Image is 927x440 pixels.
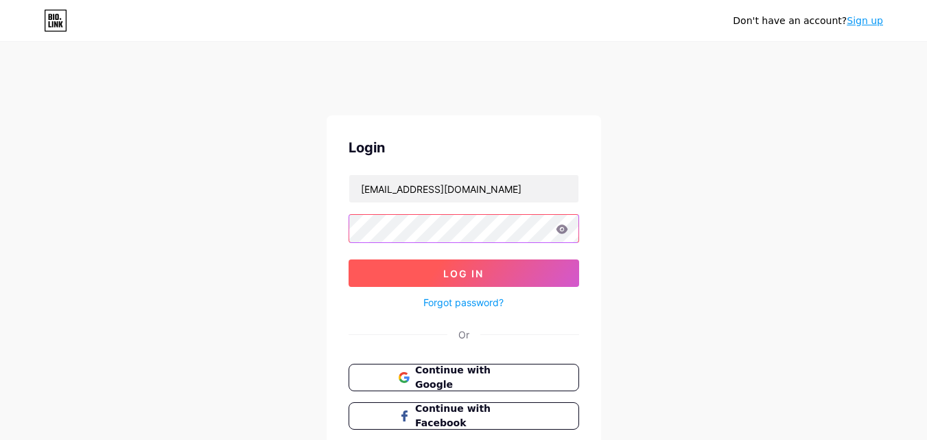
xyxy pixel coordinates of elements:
[349,175,578,202] input: Username
[415,363,528,392] span: Continue with Google
[415,402,528,430] span: Continue with Facebook
[847,15,883,26] a: Sign up
[733,14,883,28] div: Don't have an account?
[349,402,579,430] button: Continue with Facebook
[349,137,579,158] div: Login
[443,268,484,279] span: Log In
[349,259,579,287] button: Log In
[458,327,469,342] div: Or
[423,295,504,310] a: Forgot password?
[349,364,579,391] button: Continue with Google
